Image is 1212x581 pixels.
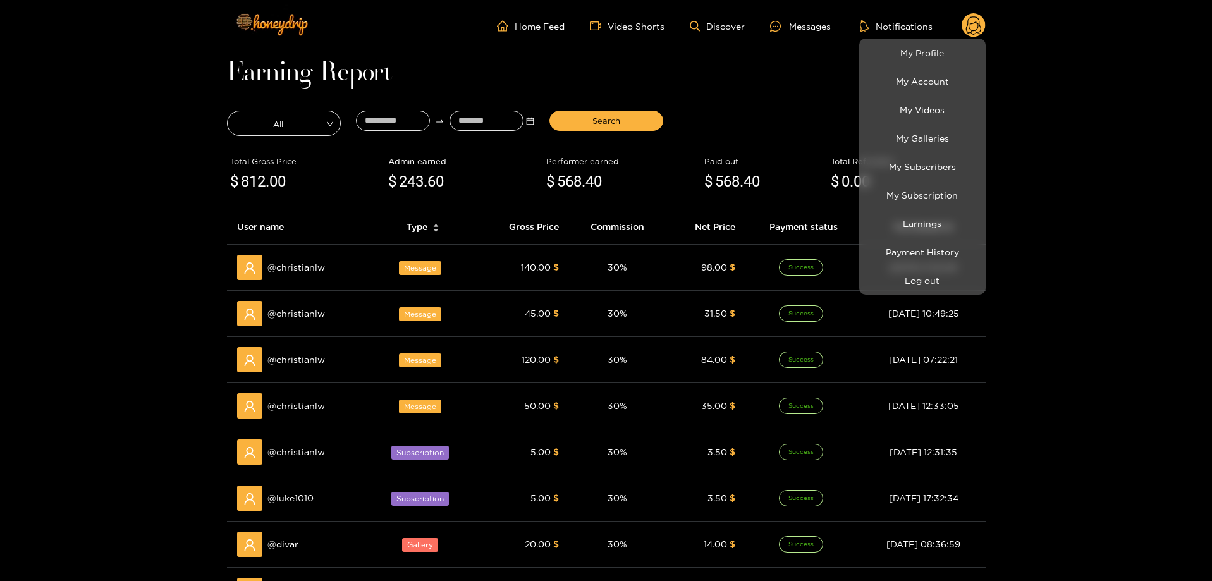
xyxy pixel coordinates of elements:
[862,184,982,206] a: My Subscription
[862,127,982,149] a: My Galleries
[862,241,982,263] a: Payment History
[862,212,982,235] a: Earnings
[862,269,982,291] button: Log out
[862,99,982,121] a: My Videos
[862,156,982,178] a: My Subscribers
[862,70,982,92] a: My Account
[862,42,982,64] a: My Profile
